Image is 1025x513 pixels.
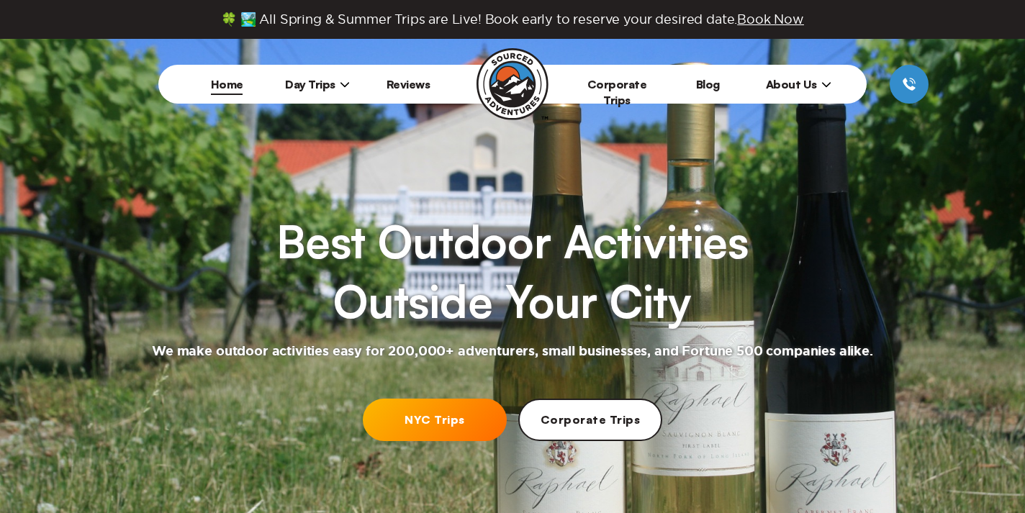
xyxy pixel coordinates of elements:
a: Corporate Trips [518,399,662,441]
img: Sourced Adventures company logo [477,48,548,120]
span: 🍀 🏞️ All Spring & Summer Trips are Live! Book early to reserve your desired date. [221,12,804,27]
a: NYC Trips [363,399,507,441]
h1: Best Outdoor Activities Outside Your City [276,212,749,332]
a: Home [211,77,243,91]
span: Book Now [737,12,804,26]
a: Reviews [387,77,430,91]
h2: We make outdoor activities easy for 200,000+ adventurers, small businesses, and Fortune 500 compa... [152,343,873,360]
span: About Us [766,77,831,91]
span: Day Trips [285,77,350,91]
a: Corporate Trips [587,77,647,107]
a: Blog [696,77,720,91]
